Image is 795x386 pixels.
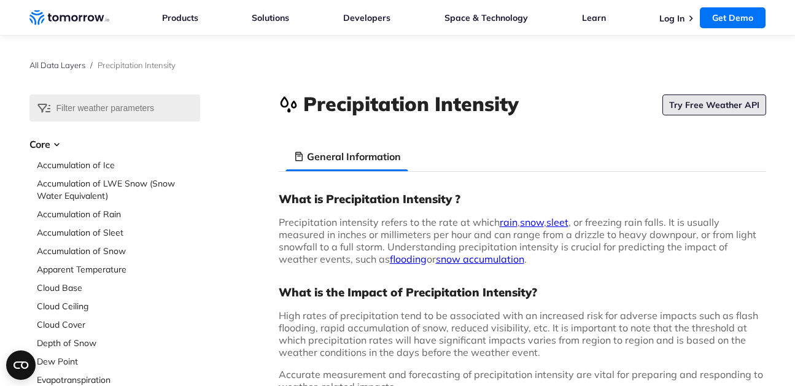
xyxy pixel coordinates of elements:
[37,226,200,239] a: Accumulation of Sleet
[29,60,85,70] a: All Data Layers
[659,13,684,24] a: Log In
[546,216,568,228] a: sleet
[500,216,518,228] a: rain
[279,191,766,206] h3: What is Precipitation Intensity ?
[29,137,200,152] h3: Core
[662,95,766,115] a: Try Free Weather API
[279,309,758,358] span: High rates of precipitation tend to be associated with an increased risk for adverse impacts such...
[700,7,766,28] a: Get Demo
[37,318,200,331] a: Cloud Cover
[6,350,36,380] button: Open CMP widget
[29,9,109,27] a: Home link
[303,90,519,117] h1: Precipitation Intensity
[520,216,544,228] a: snow
[37,337,200,349] a: Depth of Snow
[37,263,200,276] a: Apparent Temperature
[582,12,606,23] a: Learn
[37,300,200,312] a: Cloud Ceiling
[37,374,200,386] a: Evapotranspiration
[162,12,198,23] a: Products
[37,177,200,202] a: Accumulation of LWE Snow (Snow Water Equivalent)
[436,253,524,265] a: snow accumulation
[37,208,200,220] a: Accumulation of Rain
[37,159,200,171] a: Accumulation of Ice
[390,253,427,265] a: flooding
[37,355,200,368] a: Dew Point
[343,12,390,23] a: Developers
[307,149,401,164] h3: General Information
[37,282,200,294] a: Cloud Base
[252,12,289,23] a: Solutions
[286,142,408,171] li: General Information
[37,245,200,257] a: Accumulation of Snow
[279,285,766,299] h3: What is the Impact of Precipitation Intensity?
[29,95,200,122] input: Filter weather parameters
[279,216,756,265] span: Precipitation intensity refers to the rate at which , , , or freezing rain falls. It is usually m...
[90,60,93,70] span: /
[444,12,528,23] a: Space & Technology
[98,60,176,70] span: Precipitation Intensity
